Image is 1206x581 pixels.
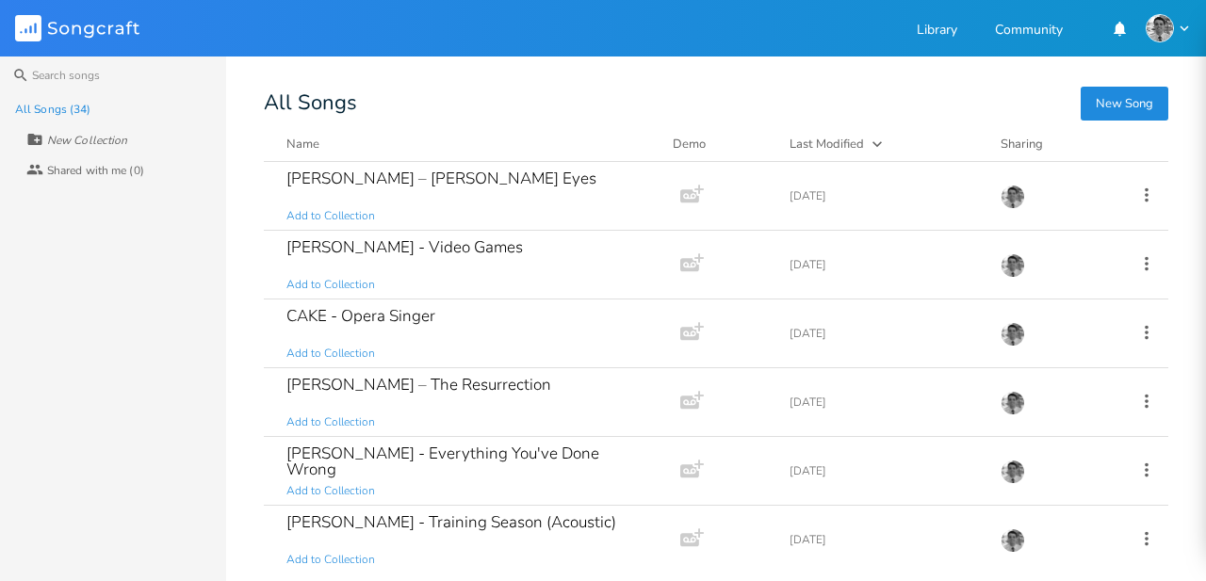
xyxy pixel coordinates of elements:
[790,190,978,202] div: [DATE]
[286,135,650,153] button: Name
[286,514,616,530] div: [PERSON_NAME] - Training Season (Acoustic)
[1001,322,1025,347] img: Louis Lazaris
[286,483,375,499] span: Add to Collection
[790,328,978,339] div: [DATE]
[1001,185,1025,209] img: Louis Lazaris
[15,104,90,115] div: All Songs (34)
[264,94,1168,112] div: All Songs
[286,208,375,224] span: Add to Collection
[995,24,1063,40] a: Community
[1001,460,1025,484] img: Louis Lazaris
[286,170,596,186] div: [PERSON_NAME] – [PERSON_NAME] Eyes
[1146,14,1174,42] img: Louis Lazaris
[286,445,650,477] div: [PERSON_NAME] - Everything You've Done Wrong
[790,135,978,153] button: Last Modified
[790,465,978,476] div: [DATE]
[286,277,375,293] span: Add to Collection
[790,136,864,153] div: Last Modified
[286,377,551,393] div: [PERSON_NAME] – The Resurrection
[790,534,978,545] div: [DATE]
[1001,528,1025,553] img: Louis Lazaris
[790,259,978,270] div: [DATE]
[286,239,523,255] div: [PERSON_NAME] - Video Games
[1081,87,1168,121] button: New Song
[1001,253,1025,278] img: Louis Lazaris
[1001,391,1025,415] img: Louis Lazaris
[286,552,375,568] span: Add to Collection
[47,165,144,176] div: Shared with me (0)
[286,136,319,153] div: Name
[1001,135,1114,153] div: Sharing
[673,135,767,153] div: Demo
[47,135,127,146] div: New Collection
[286,346,375,362] span: Add to Collection
[286,308,435,324] div: CAKE - Opera Singer
[917,24,957,40] a: Library
[286,414,375,430] span: Add to Collection
[790,396,978,408] div: [DATE]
